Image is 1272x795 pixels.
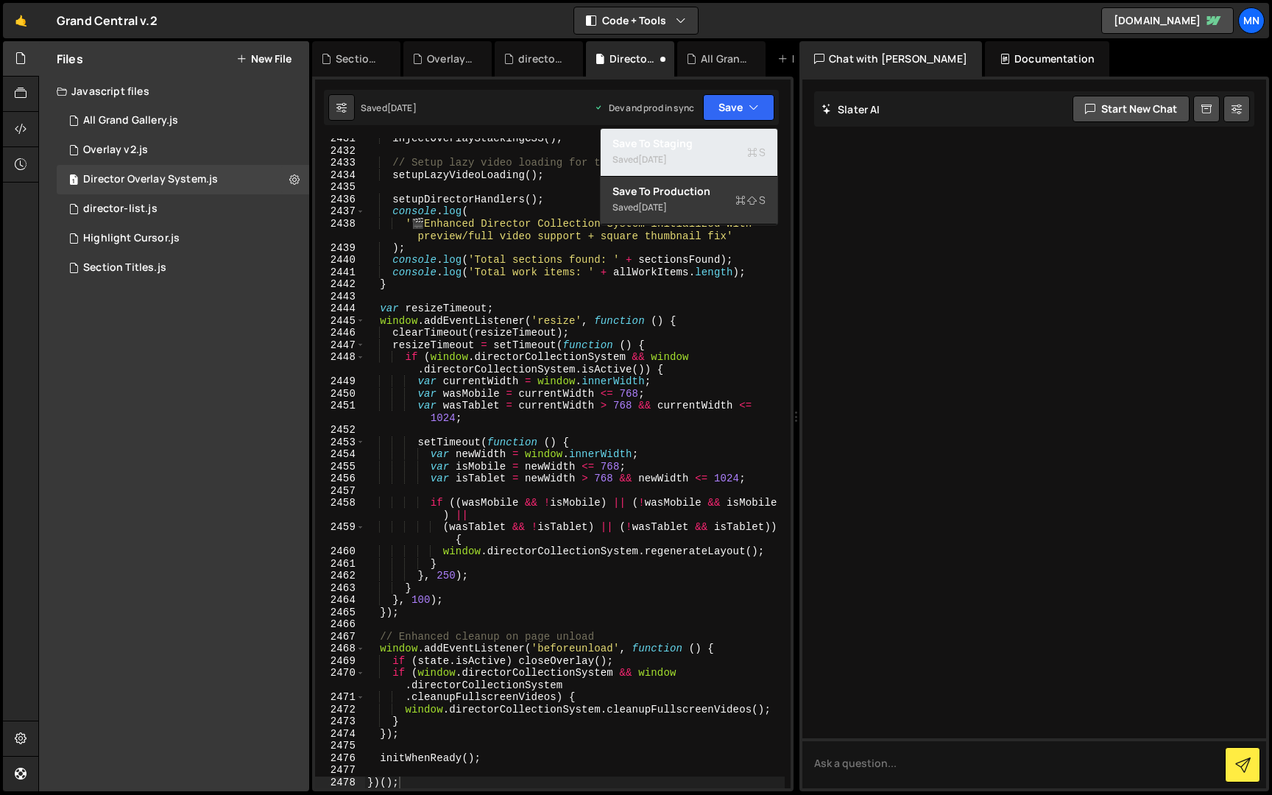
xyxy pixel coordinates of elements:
div: 2468 [315,643,365,655]
div: Javascript files [39,77,309,106]
div: 2441 [315,266,365,279]
div: 15298/43578.js [57,106,309,135]
div: 2455 [315,461,365,473]
span: S [735,193,766,208]
div: Highlight Cursor.js [83,232,180,245]
div: 2473 [315,715,365,728]
div: Save to Staging [612,136,766,151]
a: [DOMAIN_NAME] [1101,7,1234,34]
div: 2446 [315,327,365,339]
div: 2443 [315,291,365,303]
div: 2447 [315,339,365,352]
div: 2472 [315,704,365,716]
div: director-list.js [83,202,158,216]
div: 2452 [315,424,365,437]
div: 2456 [315,473,365,485]
div: 2466 [315,618,365,631]
div: 2457 [315,485,365,498]
div: 2438 [315,218,365,242]
div: 2453 [315,437,365,449]
div: [DATE] [638,153,667,166]
div: director-list.js [518,52,565,66]
div: All Grand Gallery.js [701,52,748,66]
div: 2432 [315,145,365,158]
div: 15298/40223.js [57,253,309,283]
button: Save to ProductionS Saved[DATE] [601,177,777,225]
div: 2437 [315,205,365,218]
div: 2465 [315,607,365,619]
div: 2445 [315,315,365,328]
a: MN [1238,7,1265,34]
div: 2431 [315,132,365,145]
div: 2440 [315,254,365,266]
div: 2451 [315,400,365,424]
div: 2478 [315,777,365,789]
div: 2434 [315,169,365,182]
div: Documentation [985,41,1109,77]
span: S [747,145,766,160]
div: [DATE] [638,201,667,213]
div: 2461 [315,558,365,570]
div: Save to Production [612,184,766,199]
div: Director Overlay System.js [609,52,657,66]
span: 1 [69,175,78,187]
div: 2467 [315,631,365,643]
div: 2444 [315,303,365,315]
div: Overlay v2.js [427,52,474,66]
div: Chat with [PERSON_NAME] [799,41,982,77]
div: Saved [612,199,766,216]
button: New File [236,53,291,65]
div: 2462 [315,570,365,582]
div: 2439 [315,242,365,255]
div: 2470 [315,667,365,691]
div: Section Titles.js [83,261,166,275]
div: Director Overlay System.js [83,173,218,186]
button: Save to StagingS Saved[DATE] [601,129,777,177]
button: Code + Tools [574,7,698,34]
div: 2464 [315,594,365,607]
div: 2477 [315,764,365,777]
div: Dev and prod in sync [594,102,694,114]
div: Grand Central v.2 [57,12,158,29]
div: 2469 [315,655,365,668]
div: 2433 [315,157,365,169]
div: Section Titles.js [336,52,383,66]
div: 2435 [315,181,365,194]
div: 2458 [315,497,365,521]
div: 2454 [315,448,365,461]
h2: Slater AI [821,102,880,116]
div: 15298/40379.js [57,194,309,224]
div: 15298/42891.js [57,165,309,194]
div: 2475 [315,740,365,752]
div: Saved [612,151,766,169]
div: 15298/45944.js [57,135,309,165]
button: Start new chat [1073,96,1190,122]
div: 2460 [315,545,365,558]
div: Overlay v2.js [83,144,148,157]
div: 2449 [315,375,365,388]
div: 2436 [315,194,365,206]
div: 2463 [315,582,365,595]
div: 2442 [315,278,365,291]
div: 2471 [315,691,365,704]
div: [DATE] [387,102,417,114]
div: 2476 [315,752,365,765]
div: 2474 [315,728,365,741]
div: 2448 [315,351,365,375]
div: Saved [361,102,417,114]
div: New File [777,52,839,66]
div: All Grand Gallery.js [83,114,178,127]
div: 15298/43117.js [57,224,309,253]
h2: Files [57,51,83,67]
div: 2459 [315,521,365,545]
div: 2450 [315,388,365,400]
a: 🤙 [3,3,39,38]
button: Save [703,94,774,121]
